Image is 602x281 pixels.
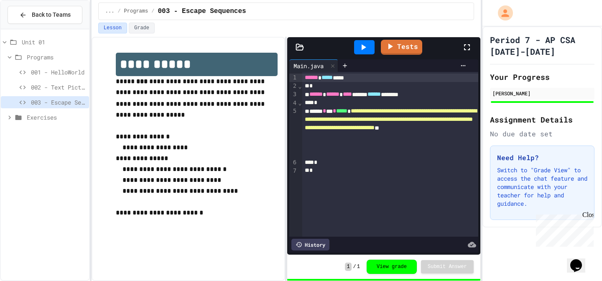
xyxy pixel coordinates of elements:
[158,6,246,16] span: 003 - Escape Sequences
[381,40,422,55] a: Tests
[428,263,467,270] span: Submit Answer
[490,114,594,125] h2: Assignment Details
[497,166,587,208] p: Switch to "Grade View" to access the chat feature and communicate with your teacher for help and ...
[151,8,154,15] span: /
[31,83,86,92] span: 002 - Text Picture
[105,8,115,15] span: ...
[22,38,86,46] span: Unit 01
[289,61,328,70] div: Main.java
[32,10,71,19] span: Back to Teams
[497,153,587,163] h3: Need Help?
[289,74,298,82] div: 1
[124,8,148,15] span: Programs
[421,260,474,273] button: Submit Answer
[27,113,86,122] span: Exercises
[357,263,360,270] span: 1
[492,89,592,97] div: [PERSON_NAME]
[490,34,594,57] h1: Period 7 - AP CSA [DATE]-[DATE]
[490,71,594,83] h2: Your Progress
[345,263,351,271] span: 1
[367,260,417,274] button: View grade
[567,248,594,273] iframe: chat widget
[3,3,58,53] div: Chat with us now!Close
[27,53,86,61] span: Programs
[289,107,298,158] div: 5
[289,167,298,175] div: 7
[489,3,515,23] div: My Account
[289,90,298,99] div: 3
[289,158,298,167] div: 6
[129,23,155,33] button: Grade
[289,59,338,72] div: Main.java
[298,100,302,106] span: Fold line
[291,239,329,250] div: History
[289,99,298,107] div: 4
[289,82,298,90] div: 2
[8,6,82,24] button: Back to Teams
[490,129,594,139] div: No due date set
[117,8,120,15] span: /
[31,68,86,77] span: 001 - HelloWorld
[533,211,594,247] iframe: chat widget
[353,263,356,270] span: /
[31,98,86,107] span: 003 - Escape Sequences
[298,83,302,89] span: Fold line
[98,23,127,33] button: Lesson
